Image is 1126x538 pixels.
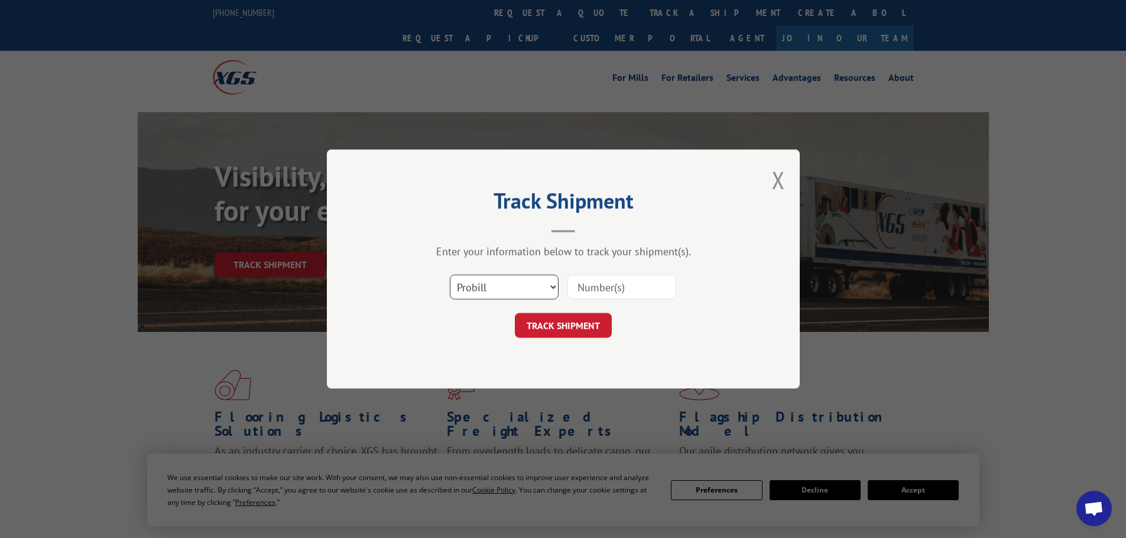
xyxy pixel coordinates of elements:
[567,275,676,299] input: Number(s)
[772,164,785,195] button: Close modal
[1076,491,1112,526] div: Open chat
[386,244,741,258] div: Enter your information below to track your shipment(s).
[515,313,612,338] button: TRACK SHIPMENT
[386,193,741,215] h2: Track Shipment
